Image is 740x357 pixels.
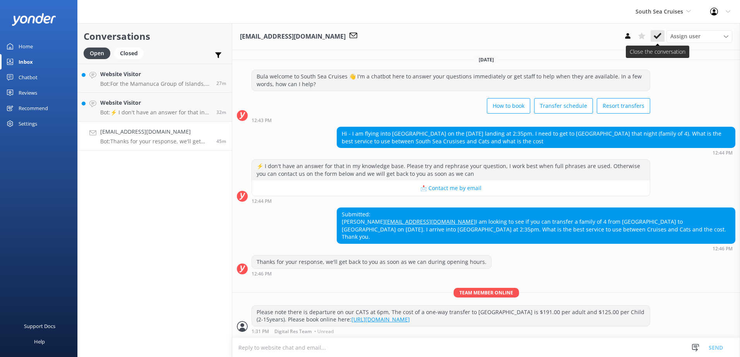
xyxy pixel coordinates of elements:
[337,150,735,155] div: Sep 01 2025 12:44pm (UTC +12:00) Pacific/Auckland
[114,48,144,59] div: Closed
[636,8,683,15] span: South Sea Cruises
[34,334,45,349] div: Help
[100,80,211,87] p: Bot: For the Mamanuca Group of Islands, ferry tickets are specific to day trips and resort transf...
[100,109,211,116] p: Bot: ⚡ I don't have an answer for that in my knowledge base. Please try and rephrase your questio...
[252,118,272,123] strong: 12:43 PM
[100,99,211,107] h4: Website Visitor
[351,316,410,323] a: [URL][DOMAIN_NAME]
[216,138,226,144] span: Sep 01 2025 12:46pm (UTC +12:00) Pacific/Auckland
[274,329,312,334] span: Digital Res Team
[534,98,593,114] button: Transfer schedule
[216,80,226,87] span: Sep 01 2025 01:04pm (UTC +12:00) Pacific/Auckland
[474,56,498,63] span: [DATE]
[78,93,232,122] a: Website VisitorBot:⚡ I don't have an answer for that in my knowledge base. Please try and rephras...
[100,138,211,145] p: Bot: Thanks for your response, we'll get back to you as soon as we can during opening hours.
[314,329,334,334] span: • Unread
[19,116,37,131] div: Settings
[19,100,48,116] div: Recommend
[252,272,272,276] strong: 12:46 PM
[252,271,492,276] div: Sep 01 2025 12:46pm (UTC +12:00) Pacific/Auckland
[713,151,733,155] strong: 12:44 PM
[337,246,735,251] div: Sep 01 2025 12:46pm (UTC +12:00) Pacific/Auckland
[252,198,650,204] div: Sep 01 2025 12:44pm (UTC +12:00) Pacific/Auckland
[487,98,530,114] button: How to book
[670,32,701,41] span: Assign user
[19,54,33,70] div: Inbox
[252,255,491,269] div: Thanks for your response, we'll get back to you as soon as we can during opening hours.
[337,208,735,243] div: Submitted: [PERSON_NAME] I am looking to see if you can transfer a family of 4 from [GEOGRAPHIC_D...
[114,49,147,57] a: Closed
[713,246,733,251] strong: 12:46 PM
[216,109,226,116] span: Sep 01 2025 12:59pm (UTC +12:00) Pacific/Auckland
[240,32,346,42] h3: [EMAIL_ADDRESS][DOMAIN_NAME]
[84,29,226,44] h2: Conversations
[252,199,272,204] strong: 12:44 PM
[24,318,55,334] div: Support Docs
[19,70,38,85] div: Chatbot
[78,64,232,93] a: Website VisitorBot:For the Mamanuca Group of Islands, ferry tickets are specific to day trips and...
[78,122,232,151] a: [EMAIL_ADDRESS][DOMAIN_NAME]Bot:Thanks for your response, we'll get back to you as soon as we can...
[84,48,110,59] div: Open
[337,127,735,148] div: Hi - I am flying into [GEOGRAPHIC_DATA] on the [DATE] landing at 2:35pm. I need to get to [GEOGRA...
[252,329,269,334] strong: 1:31 PM
[100,127,211,136] h4: [EMAIL_ADDRESS][DOMAIN_NAME]
[385,218,476,225] a: [EMAIL_ADDRESS][DOMAIN_NAME]
[252,180,650,196] button: 📩 Contact me by email
[84,49,114,57] a: Open
[252,70,650,90] div: Bula welcome to South Sea Cruises 👋 I'm a chatbot here to answer your questions immediately or ge...
[666,30,732,42] div: Assign User
[252,306,650,326] div: Please note there is departure on our CATS at 6pm, The cost of a one-way transfer to [GEOGRAPHIC_...
[252,328,650,334] div: Sep 01 2025 01:31pm (UTC +12:00) Pacific/Auckland
[19,39,33,54] div: Home
[252,117,650,123] div: Sep 01 2025 12:43pm (UTC +12:00) Pacific/Auckland
[100,70,211,78] h4: Website Visitor
[12,13,56,26] img: yonder-white-logo.png
[597,98,650,114] button: Resort transfers
[252,160,650,180] div: ⚡ I don't have an answer for that in my knowledge base. Please try and rephrase your question, I ...
[19,85,37,100] div: Reviews
[454,288,519,297] span: Team member online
